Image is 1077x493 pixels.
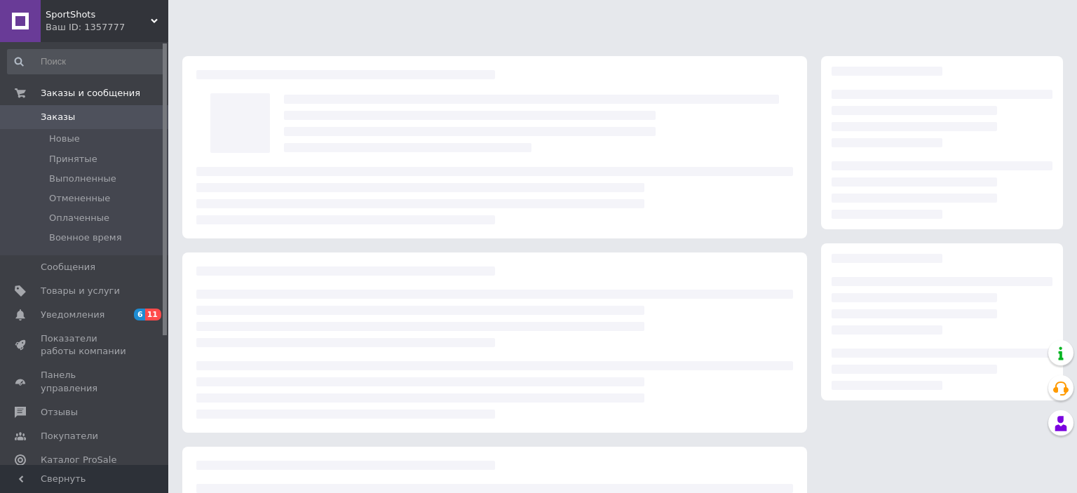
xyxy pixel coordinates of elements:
[7,49,165,74] input: Поиск
[46,8,151,21] span: SportShots
[41,369,130,394] span: Панель управления
[41,430,98,443] span: Покупатели
[41,285,120,297] span: Товары и услуги
[41,332,130,358] span: Показатели работы компании
[41,111,75,123] span: Заказы
[46,21,168,34] div: Ваш ID: 1357777
[41,454,116,466] span: Каталог ProSale
[49,153,97,166] span: Принятые
[49,231,122,244] span: Военное время
[49,133,80,145] span: Новые
[145,309,161,320] span: 11
[41,309,104,321] span: Уведомления
[41,87,140,100] span: Заказы и сообщения
[49,173,116,185] span: Выполненные
[134,309,145,320] span: 6
[41,406,78,419] span: Отзывы
[49,212,109,224] span: Оплаченные
[49,192,110,205] span: Отмененные
[41,261,95,273] span: Сообщения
